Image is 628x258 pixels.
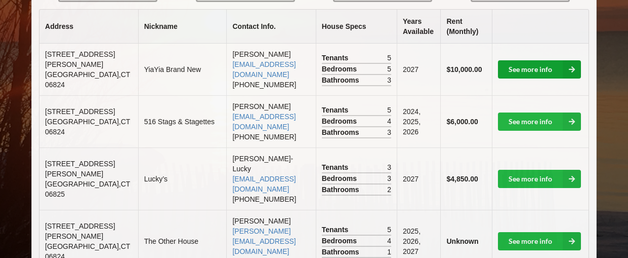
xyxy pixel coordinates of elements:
[322,236,359,246] span: Bedrooms
[387,162,391,172] span: 3
[45,107,115,116] span: [STREET_ADDRESS]
[397,44,441,95] td: 2027
[45,70,130,89] span: [GEOGRAPHIC_DATA] , CT 06824
[232,113,296,131] a: [EMAIL_ADDRESS][DOMAIN_NAME]
[387,225,391,235] span: 5
[322,105,351,115] span: Tenants
[446,65,482,73] b: $10,000.00
[322,116,359,126] span: Bedrooms
[226,95,315,148] td: [PERSON_NAME] [PHONE_NUMBER]
[397,148,441,210] td: 2027
[387,53,391,63] span: 5
[322,53,351,63] span: Tenants
[446,237,478,245] b: Unknown
[387,75,391,85] span: 3
[226,148,315,210] td: [PERSON_NAME]-Lucky [PHONE_NUMBER]
[232,175,296,193] a: [EMAIL_ADDRESS][DOMAIN_NAME]
[45,160,115,178] span: [STREET_ADDRESS][PERSON_NAME]
[322,75,362,85] span: Bathrooms
[138,148,227,210] td: Lucky’s
[138,95,227,148] td: 516 Stags & Stagettes
[498,60,581,79] a: See more info
[322,185,362,195] span: Bathrooms
[322,64,359,74] span: Bedrooms
[45,222,115,240] span: [STREET_ADDRESS][PERSON_NAME]
[322,127,362,137] span: Bathrooms
[316,10,397,44] th: House Specs
[226,10,315,44] th: Contact Info.
[446,118,478,126] b: $6,000.00
[498,113,581,131] a: See more info
[397,95,441,148] td: 2024, 2025, 2026
[440,10,492,44] th: Rent (Monthly)
[387,247,391,257] span: 1
[322,162,351,172] span: Tenants
[387,116,391,126] span: 4
[387,127,391,137] span: 3
[446,175,478,183] b: $4,850.00
[322,247,362,257] span: Bathrooms
[397,10,441,44] th: Years Available
[232,60,296,79] a: [EMAIL_ADDRESS][DOMAIN_NAME]
[387,105,391,115] span: 5
[498,170,581,188] a: See more info
[45,118,130,136] span: [GEOGRAPHIC_DATA] , CT 06824
[39,10,138,44] th: Address
[45,180,130,198] span: [GEOGRAPHIC_DATA] , CT 06825
[138,44,227,95] td: YiaYia Brand New
[322,225,351,235] span: Tenants
[138,10,227,44] th: Nickname
[387,64,391,74] span: 5
[387,173,391,183] span: 3
[387,185,391,195] span: 2
[322,173,359,183] span: Bedrooms
[387,236,391,246] span: 4
[226,44,315,95] td: [PERSON_NAME] [PHONE_NUMBER]
[232,227,296,255] a: [PERSON_NAME][EMAIL_ADDRESS][DOMAIN_NAME]
[498,232,581,250] a: See more info
[45,50,115,68] span: [STREET_ADDRESS][PERSON_NAME]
